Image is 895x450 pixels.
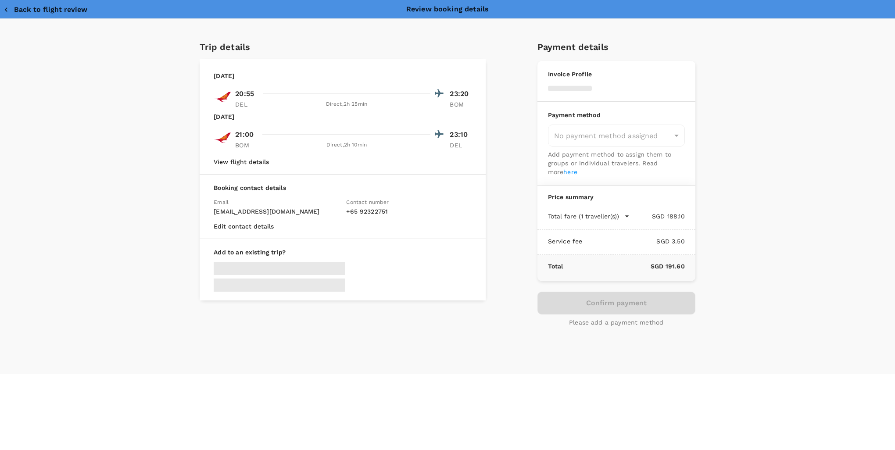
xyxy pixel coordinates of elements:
p: 23:20 [450,89,472,99]
p: Total [548,262,563,271]
p: Total fare (1 traveller(s)) [548,212,619,221]
p: BOM [235,141,257,150]
p: [EMAIL_ADDRESS][DOMAIN_NAME] [214,207,339,216]
p: DEL [235,100,257,109]
p: Service fee [548,237,583,246]
div: Direct , 2h 10min [262,141,430,150]
h6: Payment details [537,40,695,54]
a: here [563,168,577,175]
p: DEL [450,141,472,150]
p: SGD 191.60 [563,262,684,271]
p: BOM [450,100,472,109]
p: [DATE] [214,71,234,80]
span: Contact number [346,199,389,205]
p: Please add a payment method [569,318,663,327]
p: 23:10 [450,129,472,140]
p: 21:00 [235,129,254,140]
p: [DATE] [214,112,234,121]
button: Total fare (1 traveller(s)) [548,212,630,221]
button: Back to flight review [4,5,87,14]
p: Invoice Profile [548,70,685,79]
img: AI [214,129,231,146]
p: Add payment method to assign them to groups or individual travelers. Read more [548,150,685,176]
p: Booking contact details [214,183,472,192]
button: View flight details [214,158,269,165]
p: Add to an existing trip? [214,248,472,257]
span: Email [214,199,229,205]
h6: Trip details [200,40,250,54]
p: + 65 92322751 [346,207,472,216]
img: AI [214,88,231,106]
button: Edit contact details [214,223,274,230]
div: No payment method assigned [548,125,685,146]
p: 20:55 [235,89,254,99]
p: SGD 3.50 [582,237,684,246]
p: SGD 188.10 [630,212,685,221]
p: Review booking details [406,4,489,14]
p: Price summary [548,193,685,201]
p: Payment method [548,111,685,119]
div: Direct , 2h 25min [262,100,430,109]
